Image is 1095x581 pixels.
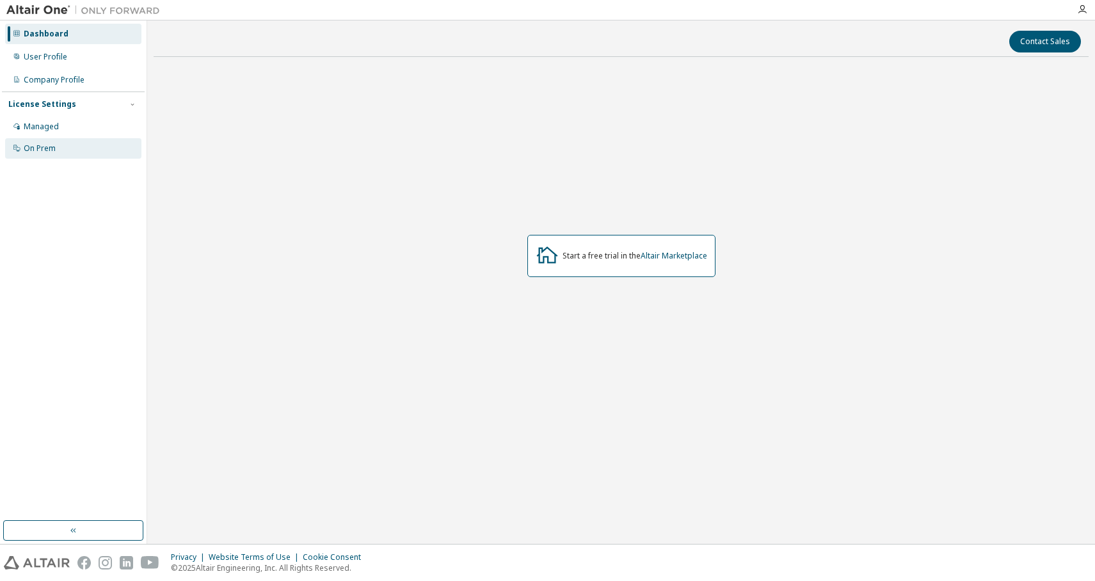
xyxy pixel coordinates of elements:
img: altair_logo.svg [4,556,70,569]
div: Dashboard [24,29,68,39]
img: Altair One [6,4,166,17]
div: Cookie Consent [303,552,369,562]
div: On Prem [24,143,56,154]
a: Altair Marketplace [641,250,707,261]
p: © 2025 Altair Engineering, Inc. All Rights Reserved. [171,562,369,573]
div: Company Profile [24,75,84,85]
img: youtube.svg [141,556,159,569]
div: User Profile [24,52,67,62]
img: instagram.svg [99,556,112,569]
img: linkedin.svg [120,556,133,569]
div: Start a free trial in the [563,251,707,261]
div: Managed [24,122,59,132]
div: Website Terms of Use [209,552,303,562]
div: Privacy [171,552,209,562]
button: Contact Sales [1009,31,1081,52]
img: facebook.svg [77,556,91,569]
div: License Settings [8,99,76,109]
